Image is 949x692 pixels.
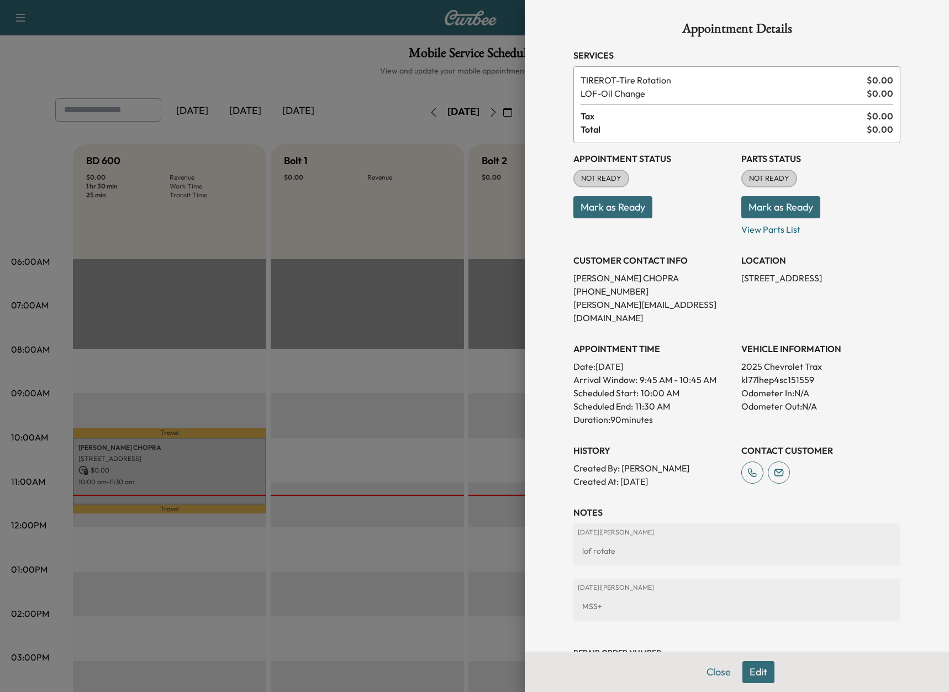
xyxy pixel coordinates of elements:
span: Tax [581,109,867,123]
span: $ 0.00 [867,87,893,100]
button: Close [699,661,738,683]
span: $ 0.00 [867,109,893,123]
span: Tire Rotation [581,74,862,87]
h1: Appointment Details [573,22,900,40]
button: Edit [742,661,774,683]
p: [DATE] | [PERSON_NAME] [578,528,896,537]
p: Scheduled Start: [573,386,639,400]
p: [PHONE_NUMBER] [573,285,732,298]
span: Total [581,123,867,136]
h3: Parts Status [741,152,900,165]
h3: Appointment Status [573,152,732,165]
p: Odometer Out: N/A [741,400,900,413]
h3: Services [573,49,900,62]
h3: CUSTOMER CONTACT INFO [573,254,732,267]
p: View Parts List [741,218,900,236]
button: Mark as Ready [741,196,820,218]
h3: VEHICLE INFORMATION [741,342,900,355]
p: [PERSON_NAME][EMAIL_ADDRESS][DOMAIN_NAME] [573,298,732,324]
p: Created At : [DATE] [573,475,732,488]
h3: APPOINTMENT TIME [573,342,732,355]
p: Duration: 90 minutes [573,413,732,426]
div: MSS+ [578,596,896,616]
h3: NOTES [573,506,900,519]
p: [DATE] | [PERSON_NAME] [578,583,896,592]
button: Mark as Ready [573,196,652,218]
span: 9:45 AM - 10:45 AM [640,373,716,386]
h3: History [573,444,732,457]
h3: CONTACT CUSTOMER [741,444,900,457]
p: Scheduled End: [573,400,633,413]
span: $ 0.00 [867,74,893,87]
p: Odometer In: N/A [741,386,900,400]
span: Oil Change [581,87,862,100]
span: NOT READY [574,173,628,184]
p: kl77lhep4sc151559 [741,373,900,386]
p: 2025 Chevrolet Trax [741,360,900,373]
p: 10:00 AM [641,386,679,400]
h3: Repair Order number [573,647,900,658]
span: NOT READY [742,173,796,184]
p: Created By : [PERSON_NAME] [573,462,732,475]
h3: LOCATION [741,254,900,267]
div: lof rotate [578,541,896,561]
p: [PERSON_NAME] CHOPRA [573,271,732,285]
p: Arrival Window: [573,373,732,386]
p: 11:30 AM [635,400,670,413]
p: Date: [DATE] [573,360,732,373]
span: $ 0.00 [867,123,893,136]
p: [STREET_ADDRESS] [741,271,900,285]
